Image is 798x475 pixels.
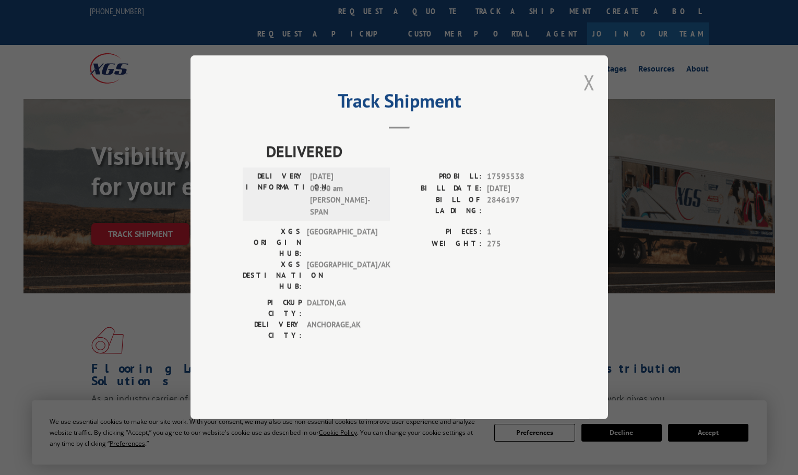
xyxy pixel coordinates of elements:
[243,227,302,259] label: XGS ORIGIN HUB:
[487,195,556,217] span: 2846197
[243,298,302,319] label: PICKUP CITY:
[307,227,377,259] span: [GEOGRAPHIC_DATA]
[399,238,482,250] label: WEIGHT:
[399,195,482,217] label: BILL OF LADING:
[307,319,377,341] span: ANCHORAGE , AK
[399,171,482,183] label: PROBILL:
[399,183,482,195] label: BILL DATE:
[243,319,302,341] label: DELIVERY CITY:
[243,259,302,292] label: XGS DESTINATION HUB:
[307,259,377,292] span: [GEOGRAPHIC_DATA]/AK
[487,238,556,250] span: 275
[487,183,556,195] span: [DATE]
[399,227,482,239] label: PIECES:
[266,140,556,163] span: DELIVERED
[583,68,595,96] button: Close modal
[307,298,377,319] span: DALTON , GA
[310,171,380,218] span: [DATE] 08:30 am [PERSON_NAME]-SPAN
[487,171,556,183] span: 17595538
[243,93,556,113] h2: Track Shipment
[246,171,305,218] label: DELIVERY INFORMATION:
[487,227,556,239] span: 1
